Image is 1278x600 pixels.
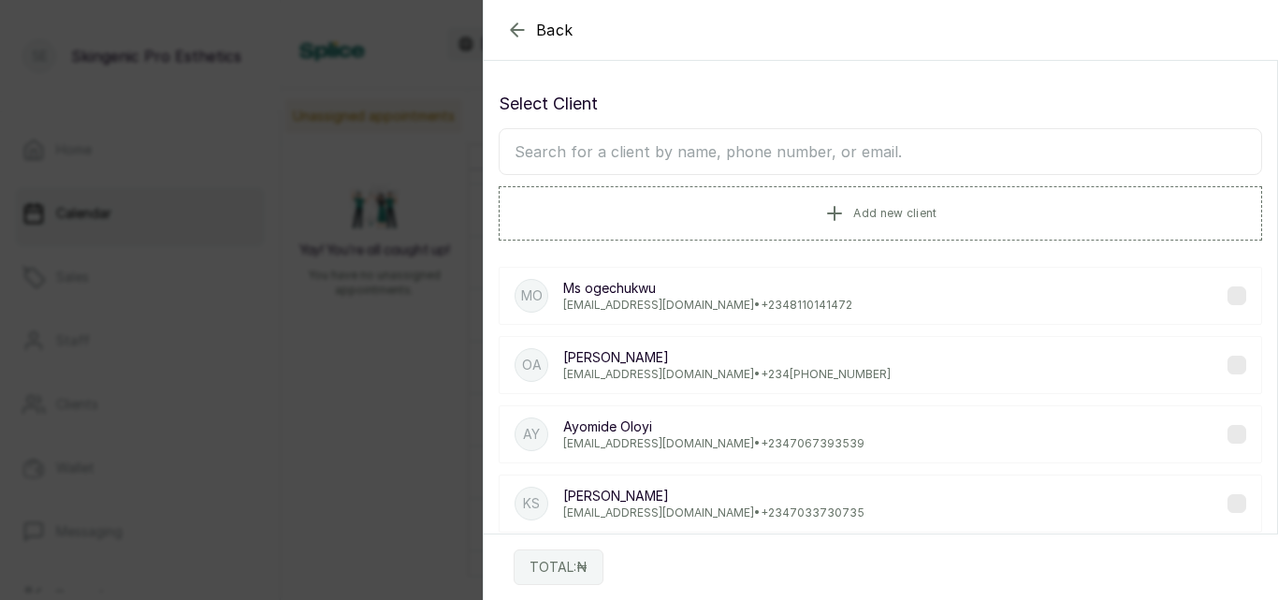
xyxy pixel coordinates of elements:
[563,417,864,436] p: Ayomide Oloyi
[506,19,574,41] button: Back
[563,487,864,505] p: [PERSON_NAME]
[563,367,891,382] p: [EMAIL_ADDRESS][DOMAIN_NAME] • +234 [PHONE_NUMBER]
[499,128,1262,175] input: Search for a client by name, phone number, or email.
[536,19,574,41] span: Back
[563,348,891,367] p: [PERSON_NAME]
[523,494,540,513] p: Ks
[563,279,852,298] p: Ms ogechukwu
[522,356,542,374] p: oa
[853,206,937,221] span: Add new client
[563,505,864,520] p: [EMAIL_ADDRESS][DOMAIN_NAME] • +234 7033730735
[530,558,588,577] p: TOTAL: ₦
[563,436,864,451] p: [EMAIL_ADDRESS][DOMAIN_NAME] • +234 7067393539
[521,286,543,305] p: Mo
[499,91,1262,117] p: Select Client
[563,298,852,313] p: [EMAIL_ADDRESS][DOMAIN_NAME] • +234 8110141472
[499,186,1262,241] button: Add new client
[523,425,540,444] p: Ay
